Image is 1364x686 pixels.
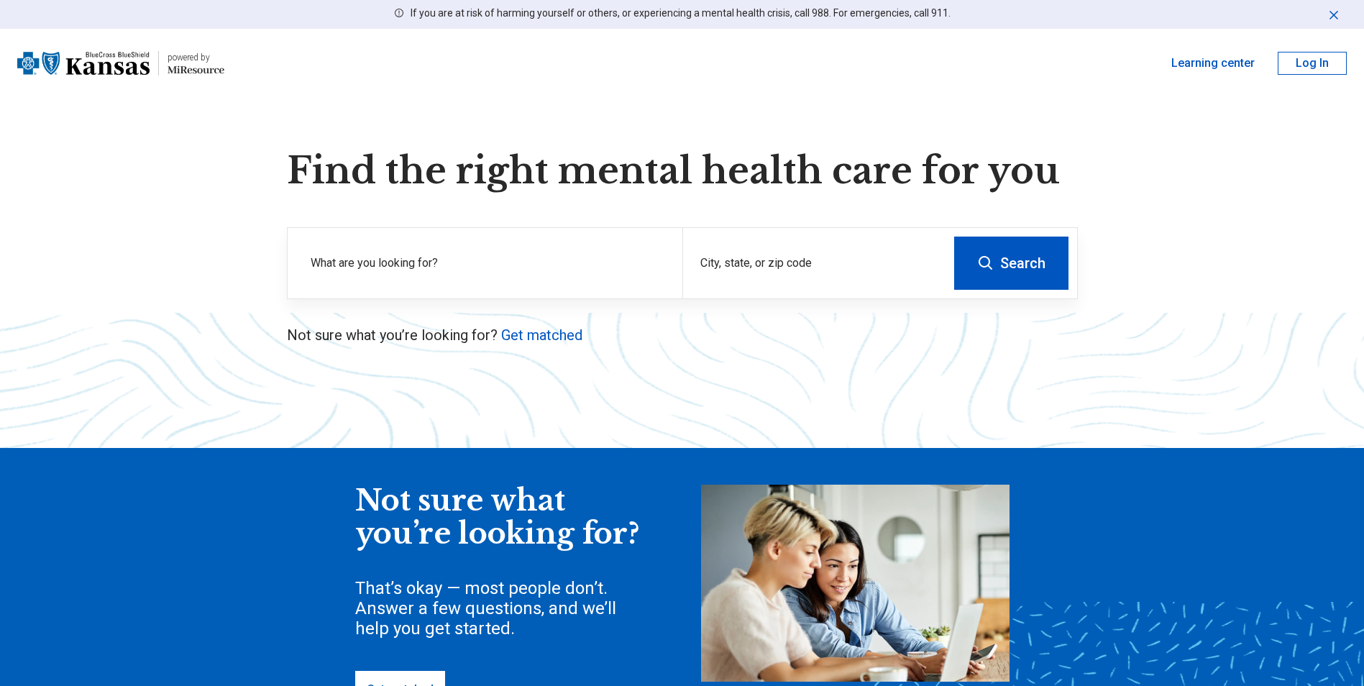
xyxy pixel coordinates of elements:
[168,51,224,64] div: powered by
[411,6,951,21] p: If you are at risk of harming yourself or others, or experiencing a mental health crisis, call 98...
[1171,55,1255,72] a: Learning center
[17,46,150,81] img: Blue Cross Blue Shield Kansas
[1327,6,1341,23] button: Dismiss
[501,326,582,344] a: Get matched
[287,150,1078,193] h1: Find the right mental health care for you
[287,325,1078,345] p: Not sure what you’re looking for?
[954,237,1068,290] button: Search
[1278,52,1347,75] button: Log In
[355,485,643,550] div: Not sure what you’re looking for?
[17,46,224,81] a: Blue Cross Blue Shield Kansaspowered by
[311,255,665,272] label: What are you looking for?
[355,578,643,639] div: That’s okay — most people don’t. Answer a few questions, and we’ll help you get started.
